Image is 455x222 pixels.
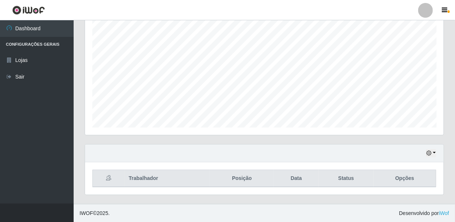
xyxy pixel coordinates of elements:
th: Trabalhador [124,170,210,187]
span: Desenvolvido por [399,209,449,217]
th: Data [274,170,319,187]
a: iWof [439,210,449,216]
th: Status [319,170,374,187]
th: Opções [374,170,436,187]
span: IWOF [80,210,93,216]
th: Posição [210,170,274,187]
span: © 2025 . [80,209,110,217]
img: CoreUI Logo [12,6,45,15]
